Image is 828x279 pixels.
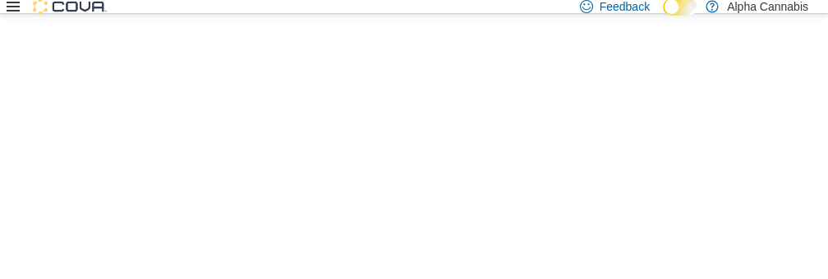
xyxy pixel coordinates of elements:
[663,16,664,16] span: Dark Mode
